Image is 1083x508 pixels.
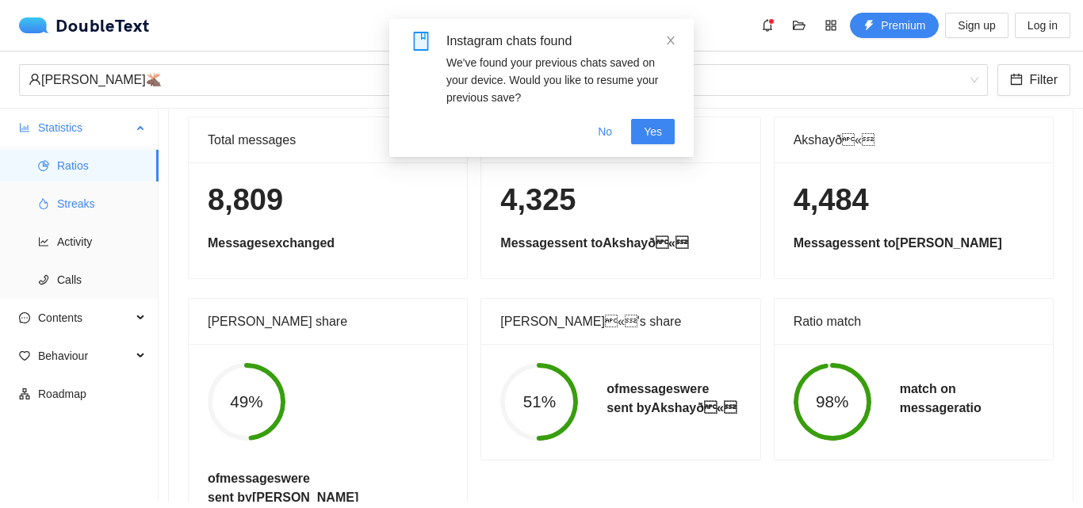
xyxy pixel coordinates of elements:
span: No [598,123,612,140]
div: [PERSON_NAME] share [208,299,448,344]
span: Streaks [57,188,146,220]
span: ‏‎Akshay🫎‎‏ [29,65,978,95]
div: ‏‎[PERSON_NAME]🫎‎‏ [29,65,964,95]
span: user [29,73,41,86]
h1: 8,809 [208,181,448,219]
span: 98% [794,394,871,411]
h5: of messages were sent by Akshayð« [607,380,737,418]
button: Yes [631,119,675,144]
span: Statistics [38,112,132,143]
h5: match on message ratio [900,380,982,418]
span: Filter [1029,70,1058,90]
div: Akshayð« [794,117,1034,162]
div: DoubleText [19,17,150,33]
span: book [411,32,431,51]
span: Contents [38,302,132,334]
div: [PERSON_NAME]«'s share [500,299,740,344]
img: logo [19,17,55,33]
span: Activity [57,226,146,258]
span: apartment [19,388,30,399]
span: 49% [208,394,285,411]
span: close [665,35,676,46]
span: message [19,312,30,323]
span: Roadmap [38,378,146,410]
button: folder-open [786,13,812,38]
span: phone [38,274,49,285]
span: Sign up [958,17,995,34]
button: No [585,119,625,144]
span: Calls [57,264,146,296]
h1: 4,325 [500,181,740,219]
div: Total messages [208,117,448,162]
button: appstore [818,13,844,38]
h5: Messages exchanged [208,234,448,253]
span: Ratios [57,150,146,181]
button: thunderboltPremium [850,13,939,38]
span: line-chart [38,236,49,247]
button: calendarFilter [997,64,1070,96]
span: Behaviour [38,340,132,372]
span: thunderbolt [863,20,874,32]
div: Instagram chats found [446,32,675,51]
span: Yes [644,123,662,140]
button: Sign up [945,13,1008,38]
button: Log in [1015,13,1070,38]
span: 51% [500,394,578,411]
h1: 4,484 [794,181,1034,219]
span: Log in [1028,17,1058,34]
span: appstore [819,19,843,32]
h5: Messages sent to Akshayð« [500,234,740,253]
span: bar-chart [19,122,30,133]
a: logoDoubleText [19,17,150,33]
span: folder-open [787,19,811,32]
span: Premium [881,17,925,34]
div: We've found your previous chats saved on your device. Would you like to resume your previous save? [446,54,675,106]
button: bell [755,13,780,38]
span: bell [756,19,779,32]
span: pie-chart [38,160,49,171]
h5: of messages were sent by [PERSON_NAME] [208,469,358,507]
h5: Messages sent to [PERSON_NAME] [794,234,1034,253]
span: calendar [1010,73,1023,88]
span: heart [19,350,30,361]
div: Ratio match [794,299,1034,344]
span: fire [38,198,49,209]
